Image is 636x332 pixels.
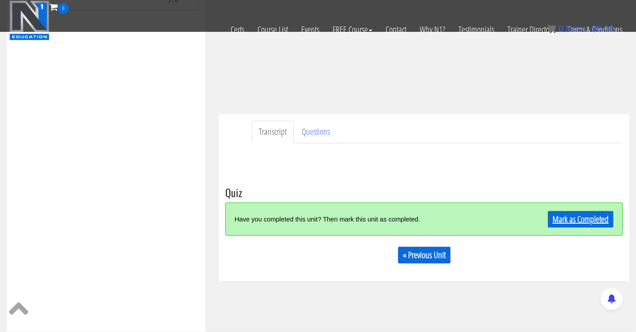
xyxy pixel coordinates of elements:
a: Testimonials [452,14,501,45]
a: FREE Course [326,14,379,45]
a: Certs [224,14,251,45]
img: icon11.png [547,24,556,33]
a: 0 [49,1,69,13]
bdi: 0.00 [592,24,614,34]
a: Trainer Directory [501,14,561,45]
a: Course List [251,14,295,45]
span: 0 [558,24,563,34]
span: items: [566,24,589,34]
div: Have you completed this unit? Then mark this unit as completed. [235,210,514,229]
span: 0 [58,3,69,14]
a: Transcript [252,121,294,143]
span: $ [592,24,597,34]
a: 0 items: $0.00 [547,24,614,34]
a: Terms & Conditions [561,14,629,45]
a: Contact [379,14,413,45]
a: Mark as Completed [548,211,613,228]
a: « Previous Unit [398,247,450,263]
a: Events [295,14,326,45]
a: Questions [295,121,337,143]
a: Why N1? [413,14,452,45]
h3: Quiz [225,187,623,198]
img: n1-education [9,0,49,40]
